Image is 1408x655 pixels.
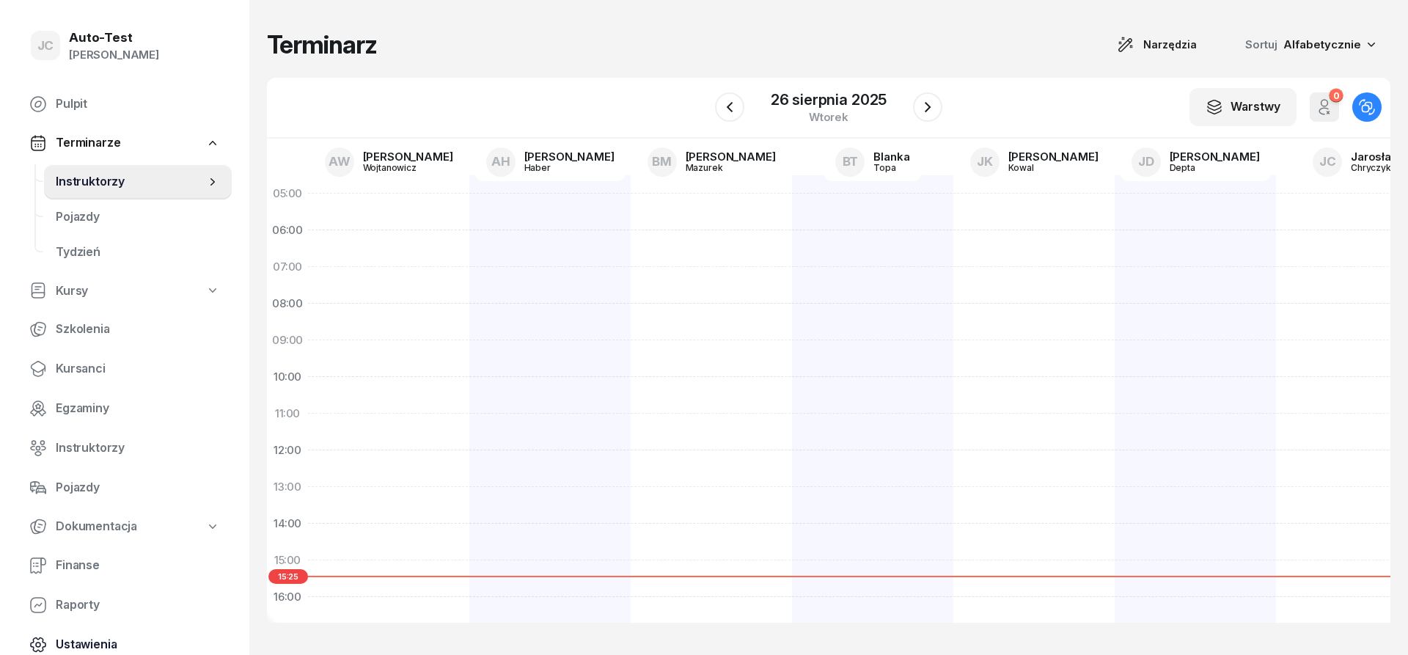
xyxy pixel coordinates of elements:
[44,164,232,200] a: Instruktorzy
[1120,143,1272,181] a: JD[PERSON_NAME]Depta
[873,151,909,162] div: Blanka
[56,243,220,262] span: Tydzień
[524,151,615,162] div: [PERSON_NAME]
[18,588,232,623] a: Raporty
[56,596,220,615] span: Raporty
[1138,155,1154,168] span: JD
[69,32,159,44] div: Auto-Test
[56,208,220,227] span: Pojazdy
[873,163,909,172] div: Topa
[267,615,308,652] div: 17:00
[18,510,232,544] a: Dokumentacja
[18,126,232,160] a: Terminarze
[267,505,308,542] div: 14:00
[977,155,993,168] span: JK
[56,133,120,153] span: Terminarze
[1143,36,1197,54] span: Narzędzia
[474,143,626,181] a: AH[PERSON_NAME]Haber
[686,151,776,162] div: [PERSON_NAME]
[44,235,232,270] a: Tydzień
[267,322,308,359] div: 09:00
[18,391,232,426] a: Egzaminy
[56,359,220,378] span: Kursanci
[56,172,205,191] span: Instruktorzy
[56,556,220,575] span: Finanse
[1228,29,1390,60] button: Sortuj Alfabetycznie
[1351,151,1401,162] div: Jarosław
[18,548,232,583] a: Finanse
[1329,89,1343,103] div: 0
[1170,163,1240,172] div: Depta
[18,87,232,122] a: Pulpit
[267,542,308,579] div: 15:00
[267,359,308,395] div: 10:00
[313,143,465,181] a: AW[PERSON_NAME]Wojtanowicz
[329,155,351,168] span: AW
[1319,155,1336,168] span: JC
[686,163,756,172] div: Mazurek
[18,431,232,466] a: Instruktorzy
[69,45,159,65] div: [PERSON_NAME]
[1310,92,1339,122] button: 0
[363,163,433,172] div: Wojtanowicz
[1008,151,1099,162] div: [PERSON_NAME]
[267,212,308,249] div: 06:00
[18,312,232,347] a: Szkolenia
[267,432,308,469] div: 12:00
[18,274,232,308] a: Kursy
[56,635,220,654] span: Ustawienia
[56,478,220,497] span: Pojazdy
[771,111,887,122] div: wtorek
[267,285,308,322] div: 08:00
[824,143,921,181] a: BTBlankaTopa
[18,470,232,505] a: Pojazdy
[267,249,308,285] div: 07:00
[267,32,377,58] h1: Terminarz
[267,579,308,615] div: 16:00
[44,200,232,235] a: Pojazdy
[1283,37,1361,51] span: Alfabetycznie
[363,151,453,162] div: [PERSON_NAME]
[1206,98,1280,117] div: Warstwy
[267,175,308,212] div: 05:00
[843,155,859,168] span: BT
[56,399,220,418] span: Egzaminy
[1008,163,1079,172] div: Kowal
[37,40,54,52] span: JC
[18,351,232,387] a: Kursanci
[56,439,220,458] span: Instruktorzy
[491,155,510,168] span: AH
[56,320,220,339] span: Szkolenia
[56,95,220,114] span: Pulpit
[958,143,1110,181] a: JK[PERSON_NAME]Kowal
[636,143,788,181] a: BM[PERSON_NAME]Mazurek
[1351,163,1401,172] div: Chryczyk
[771,92,887,107] div: 26 sierpnia 2025
[56,517,137,536] span: Dokumentacja
[524,163,595,172] div: Haber
[56,282,88,301] span: Kursy
[1170,151,1260,162] div: [PERSON_NAME]
[1104,30,1210,59] button: Narzędzia
[652,155,672,168] span: BM
[1189,88,1297,126] button: Warstwy
[267,395,308,432] div: 11:00
[1245,35,1280,54] span: Sortuj
[268,569,308,584] span: 15:25
[267,469,308,505] div: 13:00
